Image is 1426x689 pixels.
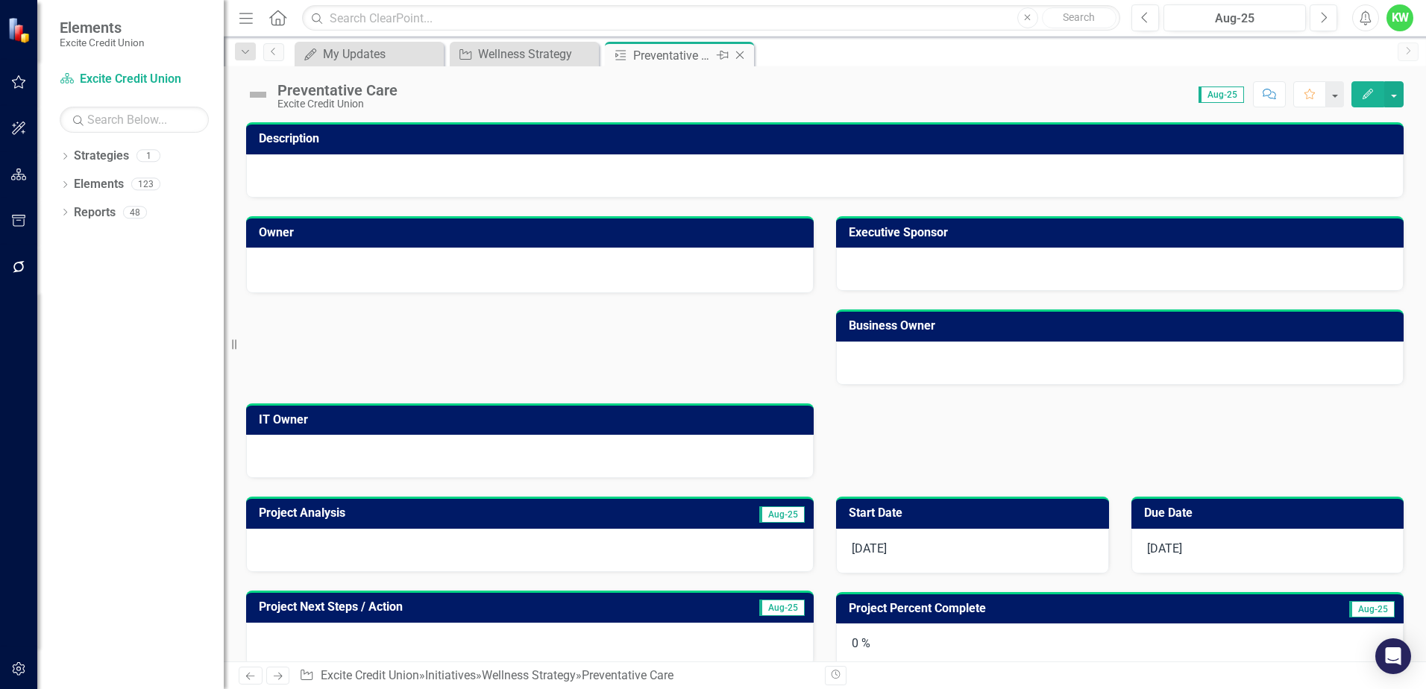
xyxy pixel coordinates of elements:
div: Preventative Care [277,82,398,98]
span: Aug-25 [759,600,805,616]
h3: Start Date [849,506,1102,520]
div: Preventative Care [633,46,713,65]
span: [DATE] [852,541,887,556]
button: Aug-25 [1163,4,1306,31]
div: Excite Credit Union [277,98,398,110]
a: Excite Credit Union [60,71,209,88]
span: [DATE] [1147,541,1182,556]
div: Aug-25 [1169,10,1301,28]
span: Aug-25 [1199,86,1244,103]
div: 48 [123,206,147,218]
small: Excite Credit Union [60,37,145,48]
div: 0 % [836,623,1404,668]
h3: Project Percent Complete [849,602,1257,615]
h3: Project Next Steps / Action [259,600,671,614]
h3: Description [259,132,1396,145]
span: Aug-25 [759,506,805,523]
div: 1 [136,150,160,163]
h3: Project Analysis [259,506,614,520]
div: Open Intercom Messenger [1375,638,1411,674]
h3: Business Owner [849,319,1396,333]
img: ClearPoint Strategy [7,17,34,43]
a: Strategies [74,148,129,165]
span: Elements [60,19,145,37]
a: Elements [74,176,124,193]
a: My Updates [298,45,440,63]
h3: Due Date [1144,506,1397,520]
input: Search ClearPoint... [302,5,1120,31]
a: Wellness Strategy [453,45,595,63]
div: Wellness Strategy [478,45,595,63]
a: Initiatives [425,668,476,682]
div: My Updates [323,45,440,63]
a: Excite Credit Union [321,668,419,682]
input: Search Below... [60,107,209,133]
h3: IT Owner [259,413,806,427]
button: Search [1042,7,1116,28]
span: Search [1063,11,1095,23]
span: Aug-25 [1349,601,1395,617]
div: » » » [299,667,814,685]
div: Preventative Care [582,668,673,682]
a: Reports [74,204,116,221]
div: 123 [131,178,160,191]
img: Not Defined [246,83,270,107]
h3: Owner [259,226,806,239]
button: KW [1386,4,1413,31]
h3: Executive Sponsor [849,226,1396,239]
a: Wellness Strategy [482,668,576,682]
